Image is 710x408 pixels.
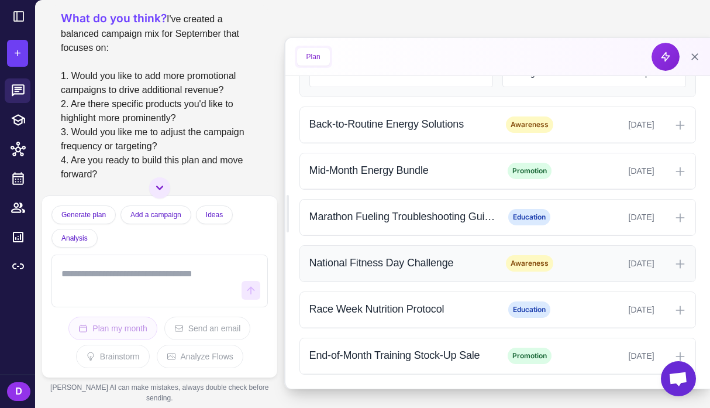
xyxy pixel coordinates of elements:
div: [PERSON_NAME] AI can make mistakes, always double check before sending. [42,378,277,408]
button: Add a campaign [120,205,191,224]
div: National Fitness Day Challenge [309,255,495,271]
button: Analyze Flows [157,345,243,368]
span: Education [508,209,550,225]
button: Ideas [196,205,233,224]
div: [DATE] [564,257,654,270]
span: Education [508,301,550,318]
button: Generate plan [51,205,116,224]
div: Mid-Month Energy Bundle [309,163,495,179]
div: [DATE] [564,164,654,177]
span: Awareness [506,255,553,272]
div: I've created a balanced campaign mix for September that focuses on: 1. Would you like to add more... [61,10,259,181]
div: Race Week Nutrition Protocol [309,301,495,317]
button: Plan my month [68,317,157,340]
div: Back-to-Routine Energy Solutions [309,116,495,132]
span: Promotion [508,348,552,364]
span: Promotion [508,163,552,179]
div: End-of-Month Training Stock-Up Sale [309,348,495,364]
span: Ideas [206,210,223,220]
div: [DATE] [564,118,654,131]
a: Open chat [661,361,696,396]
div: [DATE] [564,303,654,316]
div: Marathon Fueling Troubleshooting Guide [309,209,495,225]
span: + [14,44,20,62]
div: D [7,382,30,401]
button: Brainstorm [76,345,150,368]
span: Analysis [61,233,88,244]
span: What do you think? [61,11,167,25]
button: Plan [297,48,330,66]
span: Awareness [506,116,553,133]
span: Add a campaign [130,210,181,220]
span: Generate plan [61,210,106,220]
div: [DATE] [564,349,654,362]
button: Send an email [164,317,251,340]
button: + [7,40,28,67]
button: Analysis [51,229,98,248]
div: [DATE] [564,211,654,224]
